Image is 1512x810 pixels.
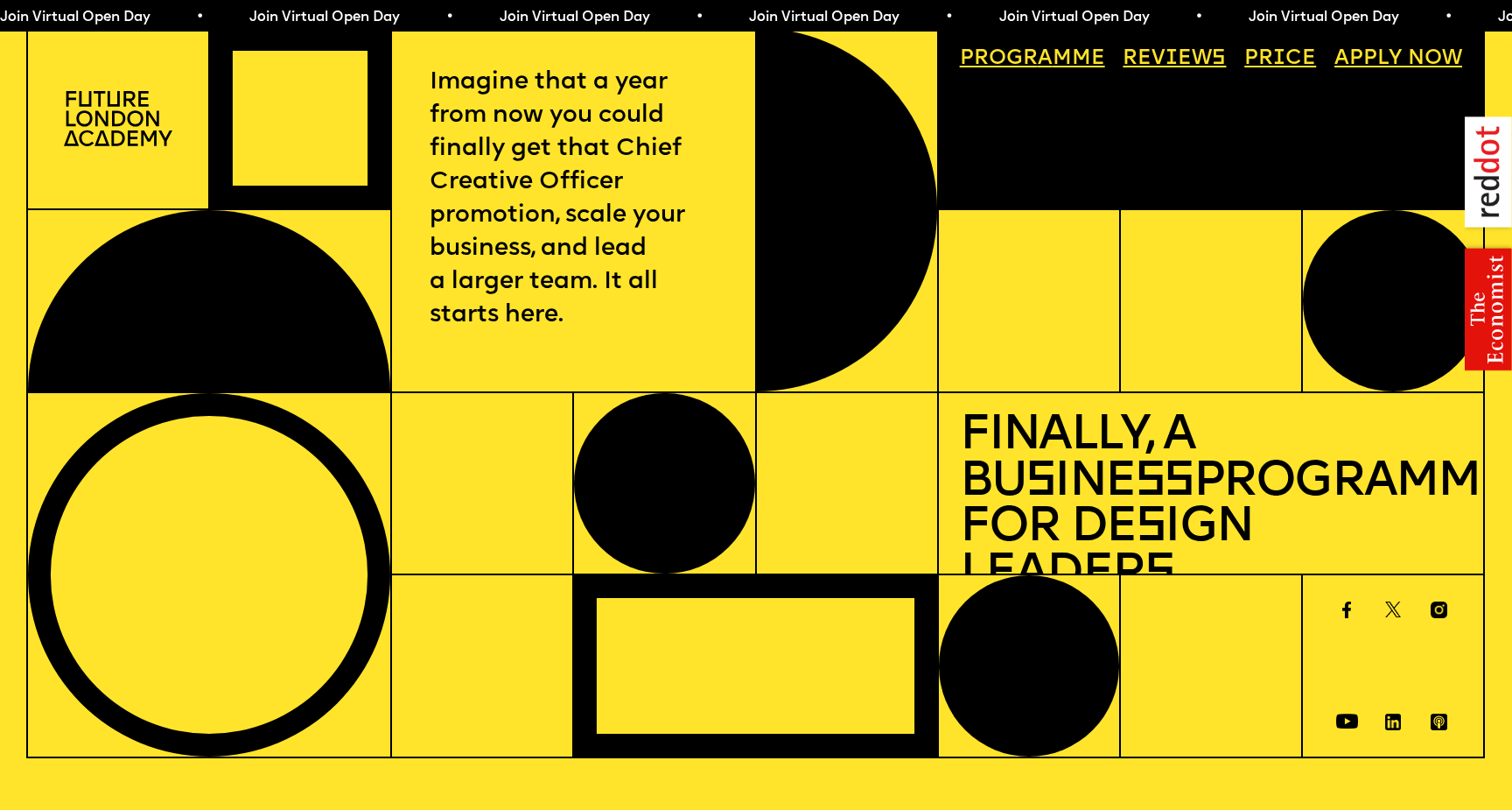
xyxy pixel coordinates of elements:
[1025,459,1054,507] span: s
[1112,39,1236,81] a: Reviews
[1334,48,1349,69] span: A
[1234,39,1326,81] a: Price
[1444,11,1452,25] span: •
[1144,551,1173,599] span: s
[949,39,1116,81] a: Programme
[445,11,453,25] span: •
[430,66,717,332] p: Imagine that a year from now you could finally get that Chief Creative Officer promotion, scale y...
[1038,48,1053,69] span: a
[1135,459,1193,507] span: ss
[1194,11,1202,25] span: •
[1324,39,1473,81] a: Apply now
[945,11,953,25] span: •
[195,11,203,25] span: •
[695,11,703,25] span: •
[960,414,1462,598] h1: Finally, a Bu ine Programme for De ign Leader
[1136,504,1165,553] span: s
